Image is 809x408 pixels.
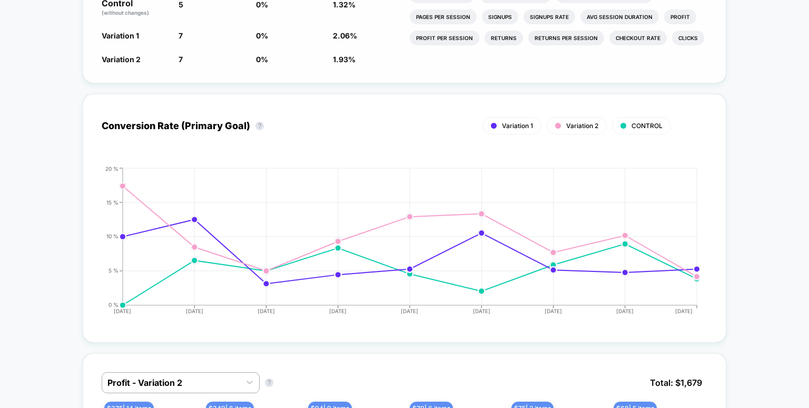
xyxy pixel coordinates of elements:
[566,122,598,130] span: Variation 2
[102,9,149,16] span: (without changes)
[255,122,264,130] button: ?
[410,9,477,24] li: Pages Per Session
[645,372,707,393] span: Total: $ 1,679
[410,31,479,45] li: Profit Per Session
[676,308,693,314] tspan: [DATE]
[528,31,604,45] li: Returns Per Session
[333,55,356,64] span: 1.93 %
[102,55,141,64] span: Variation 2
[258,308,275,314] tspan: [DATE]
[580,9,659,24] li: Avg Session Duration
[179,31,183,40] span: 7
[333,31,357,40] span: 2.06 %
[664,9,696,24] li: Profit
[545,308,562,314] tspan: [DATE]
[256,31,268,40] span: 0 %
[179,55,183,64] span: 7
[102,31,139,40] span: Variation 1
[524,9,575,24] li: Signups Rate
[265,378,273,387] button: ?
[401,308,419,314] tspan: [DATE]
[106,233,119,239] tspan: 10 %
[186,308,203,314] tspan: [DATE]
[485,31,523,45] li: Returns
[502,122,533,130] span: Variation 1
[105,165,119,171] tspan: 20 %
[609,31,667,45] li: Checkout Rate
[329,308,347,314] tspan: [DATE]
[632,122,663,130] span: CONTROL
[482,9,518,24] li: Signups
[114,308,131,314] tspan: [DATE]
[108,302,119,308] tspan: 0 %
[672,31,704,45] li: Clicks
[473,308,490,314] tspan: [DATE]
[256,55,268,64] span: 0 %
[616,308,634,314] tspan: [DATE]
[108,267,119,274] tspan: 5 %
[91,166,697,324] div: CONVERSION_RATE
[106,199,119,205] tspan: 15 %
